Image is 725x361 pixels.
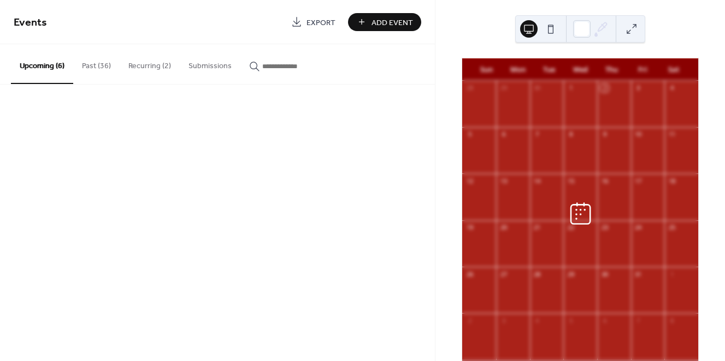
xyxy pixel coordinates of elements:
[533,59,564,81] div: Tue
[600,224,609,232] div: 23
[533,84,541,92] div: 30
[120,44,180,83] button: Recurring (2)
[348,13,421,31] button: Add Event
[567,84,575,92] div: 1
[499,84,508,92] div: 29
[658,59,689,81] div: Sat
[465,130,474,139] div: 5
[283,13,344,31] a: Export
[600,270,609,278] div: 30
[465,316,474,324] div: 2
[634,84,643,92] div: 3
[465,177,474,185] div: 12
[567,177,575,185] div: 15
[471,59,502,81] div: Sun
[533,316,541,324] div: 4
[668,316,676,324] div: 8
[634,130,643,139] div: 10
[567,316,575,324] div: 5
[567,130,575,139] div: 8
[11,44,73,84] button: Upcoming (6)
[180,44,240,83] button: Submissions
[533,177,541,185] div: 14
[634,177,643,185] div: 17
[567,224,575,232] div: 22
[533,224,541,232] div: 21
[499,270,508,278] div: 27
[499,316,508,324] div: 3
[668,177,676,185] div: 18
[668,270,676,278] div: 1
[600,177,609,185] div: 16
[634,270,643,278] div: 31
[499,130,508,139] div: 6
[565,59,596,81] div: Wed
[499,177,508,185] div: 13
[465,224,474,232] div: 19
[533,130,541,139] div: 7
[668,224,676,232] div: 25
[499,224,508,232] div: 20
[567,270,575,278] div: 29
[465,84,474,92] div: 28
[306,17,335,28] span: Export
[668,84,676,92] div: 4
[73,44,120,83] button: Past (36)
[502,59,533,81] div: Mon
[600,316,609,324] div: 6
[14,12,47,33] span: Events
[372,17,413,28] span: Add Event
[634,316,643,324] div: 7
[600,130,609,139] div: 9
[668,130,676,139] div: 11
[627,59,658,81] div: Fri
[465,270,474,278] div: 26
[596,59,627,81] div: Thu
[600,84,609,92] div: 2
[634,224,643,232] div: 24
[533,270,541,278] div: 28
